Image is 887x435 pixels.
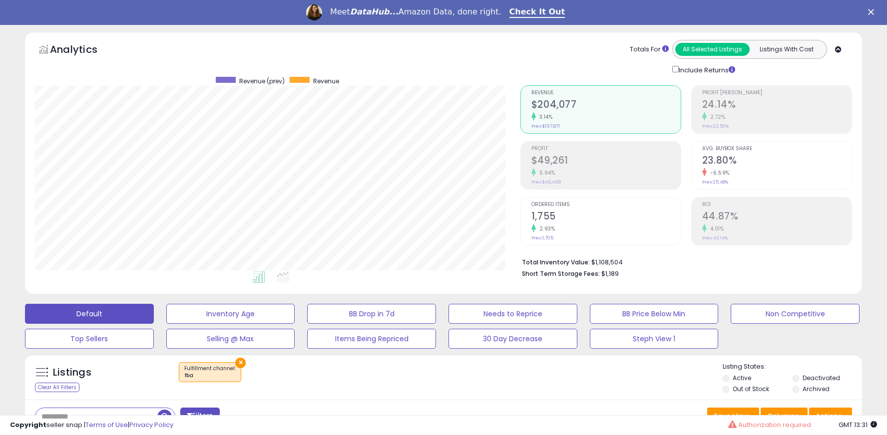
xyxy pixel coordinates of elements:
button: Inventory Age [166,304,295,324]
div: Include Returns [665,64,747,75]
span: 2025-08-18 13:31 GMT [839,420,877,430]
small: Prev: $46,498 [531,179,561,185]
div: fba [184,372,236,379]
button: Top Sellers [25,329,154,349]
span: ROI [702,202,852,208]
small: Prev: 43.14% [702,235,728,241]
h2: 44.87% [702,211,852,224]
b: Total Inventory Value: [522,258,590,266]
small: Prev: $197,871 [531,123,560,129]
button: Actions [809,408,852,425]
button: Default [25,304,154,324]
div: seller snap | | [10,421,173,430]
h5: Listings [53,366,91,380]
span: Columns [767,411,799,421]
div: Close [868,9,878,15]
button: Needs to Reprice [448,304,577,324]
h2: 24.14% [702,99,852,112]
b: Short Term Storage Fees: [522,269,600,278]
button: BB Drop in 7d [307,304,436,324]
small: Prev: 25.48% [702,179,728,185]
small: 5.94% [536,169,555,177]
div: Totals For [630,45,669,54]
button: Items Being Repriced [307,329,436,349]
small: Prev: 23.50% [702,123,729,129]
button: Listings With Cost [749,43,824,56]
span: Fulfillment channel : [184,365,236,380]
button: All Selected Listings [675,43,750,56]
span: Revenue [313,77,339,85]
img: Profile image for Georgie [306,4,322,20]
span: Revenue [531,90,681,96]
button: Steph View 1 [590,329,719,349]
button: Filters [180,408,219,425]
span: Avg. Buybox Share [702,146,852,152]
small: -6.59% [707,169,730,177]
h2: 1,755 [531,211,681,224]
i: DataHub... [350,7,399,16]
button: 30 Day Decrease [448,329,577,349]
button: Non Competitive [731,304,860,324]
label: Archived [803,385,830,393]
span: Profit [PERSON_NAME] [702,90,852,96]
button: × [235,358,246,368]
div: Meet Amazon Data, done right. [330,7,501,17]
span: Ordered Items [531,202,681,208]
small: 2.72% [707,113,726,121]
small: 2.93% [536,225,555,232]
small: 4.01% [707,225,724,232]
strong: Copyright [10,420,46,430]
h5: Analytics [50,42,117,59]
label: Active [733,374,751,382]
span: Revenue (prev) [239,77,285,85]
span: $1,189 [601,269,619,278]
button: BB Price Below Min [590,304,719,324]
button: Columns [761,408,808,425]
a: Check It Out [509,7,565,18]
label: Deactivated [803,374,840,382]
li: $1,108,504 [522,255,845,267]
h2: $49,261 [531,155,681,168]
small: 3.14% [536,113,553,121]
label: Out of Stock [733,385,769,393]
h2: 23.80% [702,155,852,168]
p: Listing States: [723,362,862,372]
div: Clear All Filters [35,383,79,392]
span: Profit [531,146,681,152]
h2: $204,077 [531,99,681,112]
small: Prev: 1,705 [531,235,553,241]
button: Selling @ Max [166,329,295,349]
button: Save View [707,408,759,425]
